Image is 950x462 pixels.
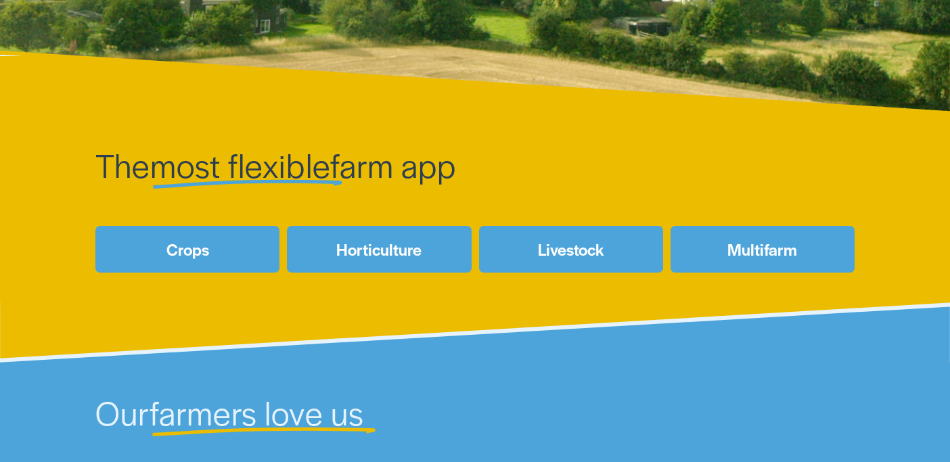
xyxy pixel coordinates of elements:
a: Horticulture [287,226,471,273]
span: The [95,141,150,187]
span: farm app [330,141,456,187]
a: Livestock [479,226,663,273]
a: Crops [95,226,279,273]
span: Our [95,389,150,435]
span: farmers love us [150,389,363,435]
span: most flexible [150,141,330,187]
a: Multifarm [671,226,855,273]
